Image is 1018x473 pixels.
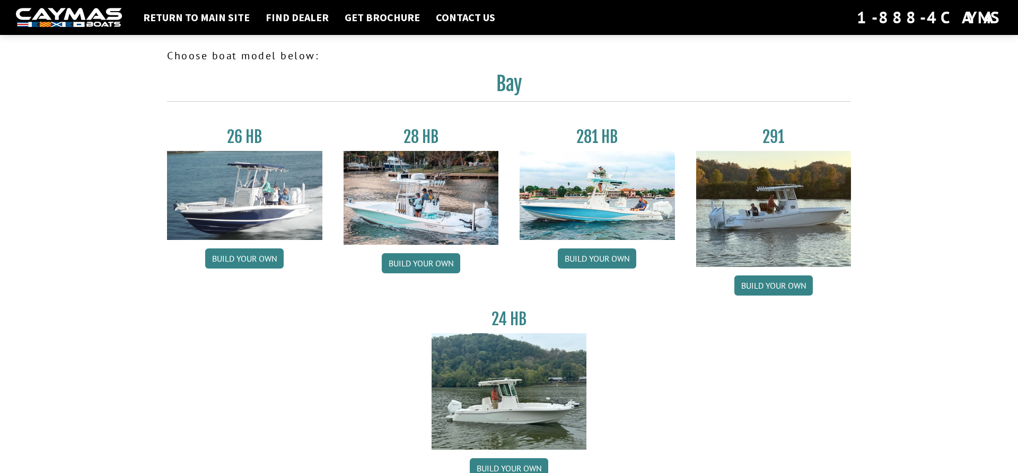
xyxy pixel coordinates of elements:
h3: 24 HB [432,309,587,329]
img: 28_hb_thumbnail_for_caymas_connect.jpg [344,151,499,245]
h3: 281 HB [520,127,675,147]
a: Build your own [382,253,460,273]
h3: 291 [696,127,852,147]
img: 291_Thumbnail.jpg [696,151,852,267]
div: 1-888-4CAYMAS [857,6,1002,29]
a: Return to main site [138,11,255,24]
a: Build your own [205,248,284,269]
img: 24_HB_thumbnail.jpg [432,333,587,449]
a: Build your own [558,248,636,269]
h2: Bay [167,72,851,102]
p: Choose boat model below: [167,48,851,64]
a: Get Brochure [339,11,425,24]
img: 28-hb-twin.jpg [520,151,675,240]
h3: 28 HB [344,127,499,147]
img: 26_new_photo_resized.jpg [167,151,322,240]
a: Find Dealer [260,11,334,24]
h3: 26 HB [167,127,322,147]
a: Build your own [734,275,813,296]
img: white-logo-c9c8dbefe5ff5ceceb0f0178aa75bf4bb51f6bca0971e226c86eb53dfe498488.png [16,8,122,28]
a: Contact Us [431,11,501,24]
